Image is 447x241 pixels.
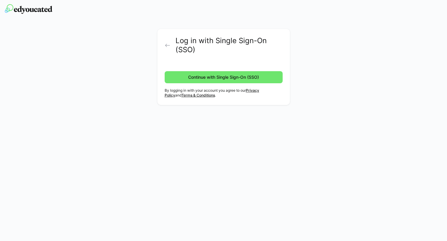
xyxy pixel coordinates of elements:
[5,4,52,14] img: edyoucated
[175,36,282,54] h2: Log in with Single Sign-On (SSO)
[165,71,283,83] button: Continue with Single Sign-On (SSO)
[165,88,259,97] a: Privacy Policy
[187,74,260,80] span: Continue with Single Sign-On (SSO)
[165,88,283,98] p: By logging in with your account you agree to our and .
[182,93,215,97] a: Terms & Conditions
